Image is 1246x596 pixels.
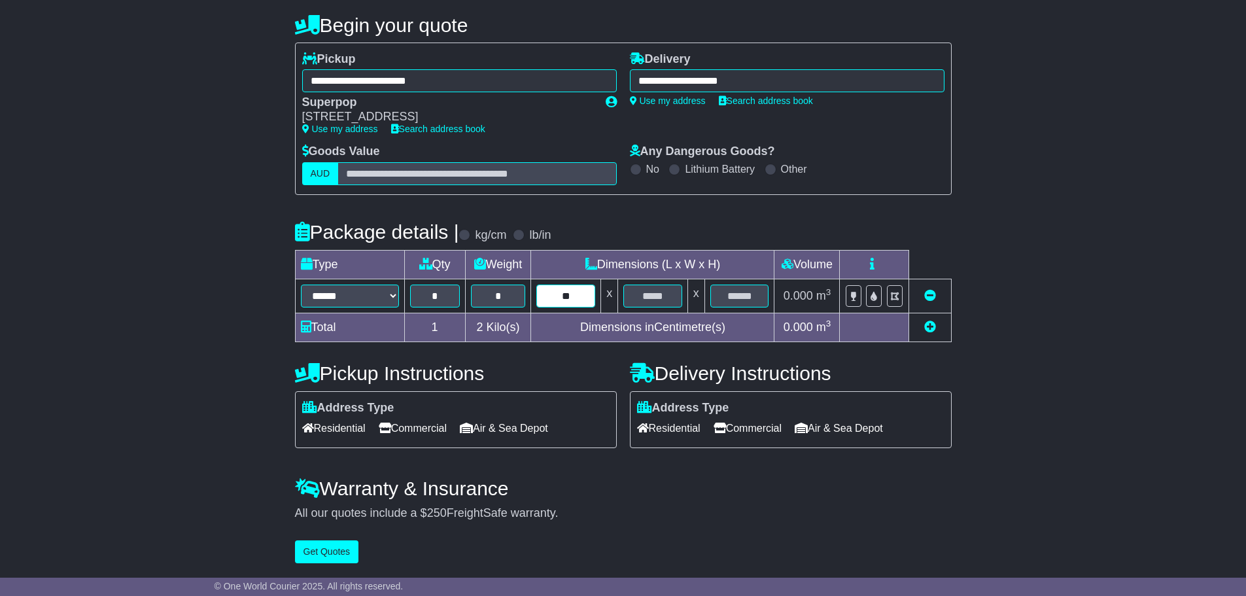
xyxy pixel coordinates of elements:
[637,418,701,438] span: Residential
[302,52,356,67] label: Pickup
[404,313,465,342] td: 1
[826,287,831,297] sup: 3
[630,96,706,106] a: Use my address
[924,289,936,302] a: Remove this item
[714,418,782,438] span: Commercial
[685,163,755,175] label: Lithium Battery
[302,162,339,185] label: AUD
[630,52,691,67] label: Delivery
[687,279,704,313] td: x
[391,124,485,134] a: Search address book
[295,221,459,243] h4: Package details |
[784,289,813,302] span: 0.000
[460,418,548,438] span: Air & Sea Depot
[531,313,774,342] td: Dimensions in Centimetre(s)
[295,14,952,36] h4: Begin your quote
[816,289,831,302] span: m
[816,321,831,334] span: m
[531,250,774,279] td: Dimensions (L x W x H)
[924,321,936,334] a: Add new item
[295,540,359,563] button: Get Quotes
[215,581,404,591] span: © One World Courier 2025. All rights reserved.
[295,478,952,499] h4: Warranty & Insurance
[302,418,366,438] span: Residential
[529,228,551,243] label: lb/in
[302,110,593,124] div: [STREET_ADDRESS]
[379,418,447,438] span: Commercial
[475,228,506,243] label: kg/cm
[302,124,378,134] a: Use my address
[465,313,531,342] td: Kilo(s)
[719,96,813,106] a: Search address book
[302,401,394,415] label: Address Type
[295,313,404,342] td: Total
[795,418,883,438] span: Air & Sea Depot
[302,96,593,110] div: Superpop
[427,506,447,519] span: 250
[465,250,531,279] td: Weight
[295,250,404,279] td: Type
[637,401,729,415] label: Address Type
[630,145,775,159] label: Any Dangerous Goods?
[295,506,952,521] div: All our quotes include a $ FreightSafe warranty.
[781,163,807,175] label: Other
[302,145,380,159] label: Goods Value
[826,319,831,328] sup: 3
[774,250,840,279] td: Volume
[601,279,618,313] td: x
[646,163,659,175] label: No
[295,362,617,384] h4: Pickup Instructions
[404,250,465,279] td: Qty
[476,321,483,334] span: 2
[784,321,813,334] span: 0.000
[630,362,952,384] h4: Delivery Instructions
